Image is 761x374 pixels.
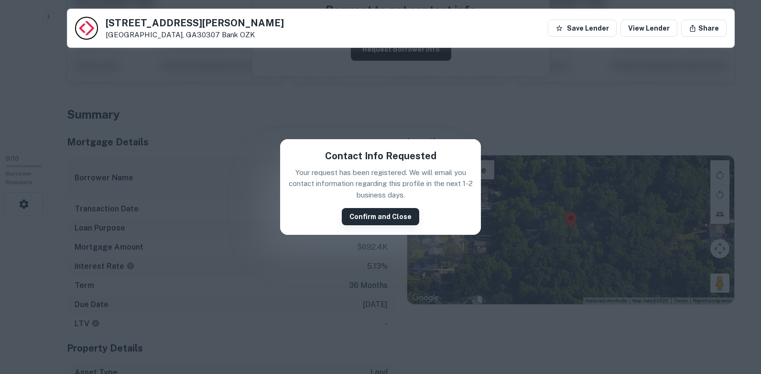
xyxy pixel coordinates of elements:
a: Bank OZK [222,31,255,39]
button: Share [681,20,727,37]
h5: Contact Info Requested [325,149,436,163]
button: Save Lender [548,20,617,37]
a: View Lender [620,20,677,37]
button: Confirm and Close [342,208,419,225]
p: [GEOGRAPHIC_DATA], GA30307 [106,31,284,39]
h5: [STREET_ADDRESS][PERSON_NAME] [106,18,284,28]
iframe: Chat Widget [713,297,761,343]
p: Your request has been registered. We will email you contact information regarding this profile in... [288,167,473,201]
